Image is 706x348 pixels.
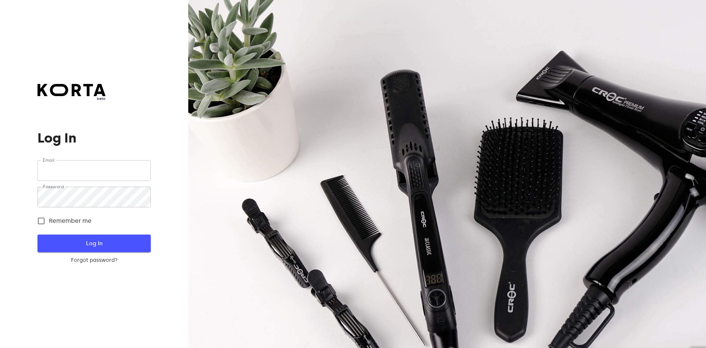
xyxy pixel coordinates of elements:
[38,257,150,264] a: Forgot password?
[49,217,92,225] span: Remember me
[38,235,150,252] button: Log In
[38,131,150,145] h1: Log In
[49,239,139,248] span: Log In
[38,84,106,101] a: beta
[38,96,106,101] span: beta
[38,84,106,96] img: Korta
